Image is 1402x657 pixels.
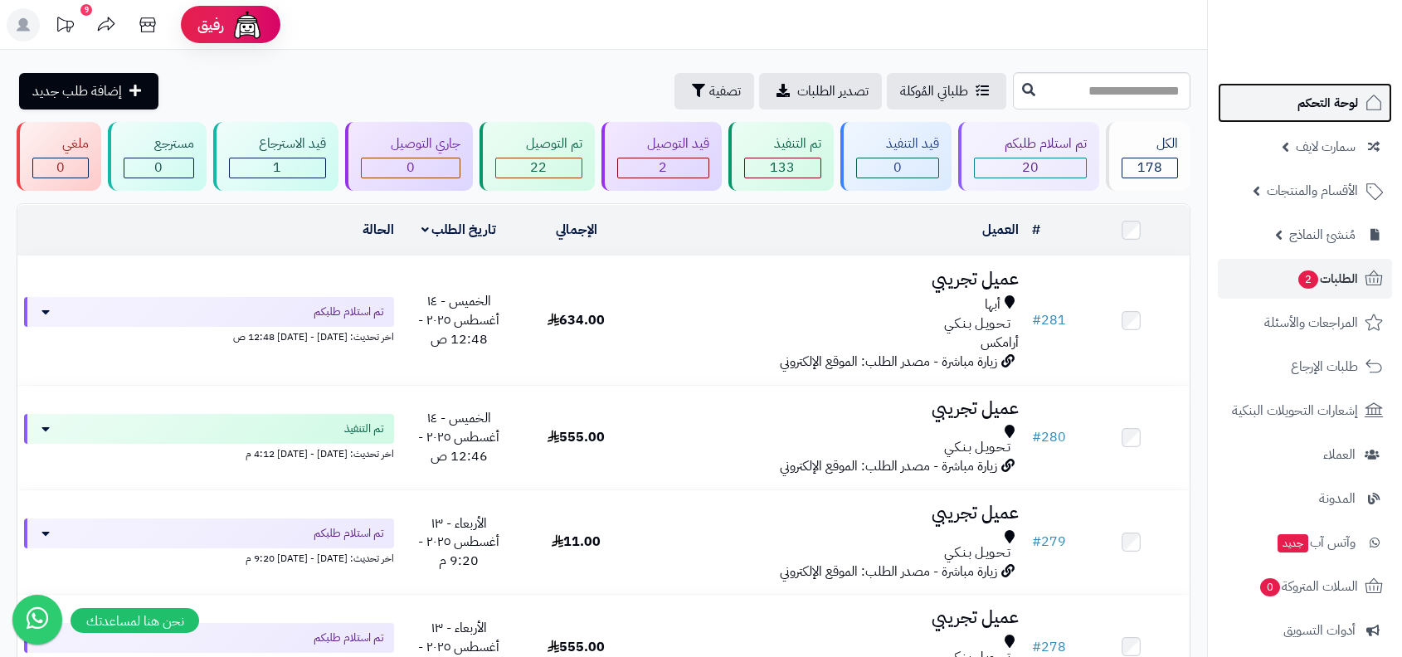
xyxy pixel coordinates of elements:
[1323,443,1356,466] span: العملاء
[1032,310,1041,330] span: #
[1032,637,1041,657] span: #
[1264,311,1358,334] span: المراجعات والأسئلة
[229,134,326,153] div: قيد الاسترجاع
[548,310,605,330] span: 634.00
[780,456,997,476] span: زيارة مباشرة - مصدر الطلب: الموقع الإلكتروني
[1276,531,1356,554] span: وآتس آب
[857,158,938,178] div: 0
[32,81,122,101] span: إضافة طلب جديد
[1218,435,1392,474] a: العملاء
[780,562,997,582] span: زيارة مباشرة - مصدر الطلب: الموقع الإلكتروني
[552,532,601,552] span: 11.00
[1296,135,1356,158] span: سمارت لايف
[33,158,88,178] div: 0
[24,444,394,461] div: اخر تحديث: [DATE] - [DATE] 4:12 م
[124,134,193,153] div: مسترجع
[1298,270,1318,289] span: 2
[1289,223,1356,246] span: مُنشئ النماذج
[363,220,394,240] a: الحالة
[495,134,582,153] div: تم التوصيل
[418,408,499,466] span: الخميس - ١٤ أغسطس ٢٠٢٥ - 12:46 ص
[314,304,384,320] span: تم استلام طلبكم
[641,399,1019,418] h3: عميل تجريبي
[1267,179,1358,202] span: الأقسام والمنتجات
[944,543,1010,562] span: تـحـويـل بـنـكـي
[598,122,725,191] a: قيد التوصيل 2
[418,291,499,349] span: الخميس - ١٤ أغسطس ٢٠٢٥ - 12:48 ص
[13,122,105,191] a: ملغي 0
[725,122,837,191] a: تم التنفيذ 133
[985,295,1000,314] span: أبها
[1032,532,1066,552] a: #279
[56,158,65,178] span: 0
[530,158,547,178] span: 22
[974,134,1086,153] div: تم استلام طلبكم
[1022,158,1039,178] span: 20
[19,73,158,109] a: إضافة طلب جديد
[1218,303,1392,343] a: المراجعات والأسئلة
[1260,578,1280,596] span: 0
[759,73,882,109] a: تصدير الطلبات
[1218,523,1392,562] a: وآتس آبجديد
[641,504,1019,523] h3: عميل تجريبي
[406,158,415,178] span: 0
[1218,567,1392,606] a: السلات المتروكة0
[24,548,394,566] div: اخر تحديث: [DATE] - [DATE] 9:20 م
[837,122,955,191] a: قيد التنفيذ 0
[1032,637,1066,657] a: #278
[1218,611,1392,650] a: أدوات التسويق
[24,327,394,344] div: اخر تحديث: [DATE] - [DATE] 12:48 ص
[797,81,869,101] span: تصدير الطلبات
[1032,220,1040,240] a: #
[1032,427,1066,447] a: #280
[981,333,1019,353] span: أرامكس
[231,8,264,41] img: ai-face.png
[210,122,342,191] a: قيد الاسترجاع 1
[1218,83,1392,123] a: لوحة التحكم
[44,8,85,46] a: تحديثات المنصة
[1032,427,1041,447] span: #
[1291,355,1358,378] span: طلبات الإرجاع
[975,158,1085,178] div: 20
[154,158,163,178] span: 0
[674,73,754,109] button: تصفية
[770,158,795,178] span: 133
[105,122,209,191] a: مسترجع 0
[80,4,92,16] div: 9
[548,637,605,657] span: 555.00
[1297,267,1358,290] span: الطلبات
[314,525,384,542] span: تم استلام طلبكم
[900,81,968,101] span: طلباتي المُوكلة
[1218,479,1392,518] a: المدونة
[944,314,1010,333] span: تـحـويـل بـنـكـي
[418,513,499,572] span: الأربعاء - ١٣ أغسطس ٢٠٢٥ - 9:20 م
[1297,91,1358,114] span: لوحة التحكم
[1278,534,1308,552] span: جديد
[944,438,1010,457] span: تـحـويـل بـنـكـي
[1283,619,1356,642] span: أدوات التسويق
[659,158,667,178] span: 2
[421,220,497,240] a: تاريخ الطلب
[1032,310,1066,330] a: #281
[342,122,476,191] a: جاري التوصيل 0
[1218,259,1392,299] a: الطلبات2
[362,158,460,178] div: 0
[887,73,1006,109] a: طلباتي المُوكلة
[476,122,597,191] a: تم التوصيل 22
[1218,347,1392,387] a: طلبات الإرجاع
[314,630,384,646] span: تم استلام طلبكم
[1289,44,1386,79] img: logo-2.png
[197,15,224,35] span: رفيق
[1122,134,1178,153] div: الكل
[618,158,708,178] div: 2
[1032,532,1041,552] span: #
[32,134,89,153] div: ملغي
[982,220,1019,240] a: العميل
[273,158,281,178] span: 1
[744,134,821,153] div: تم التنفيذ
[124,158,192,178] div: 0
[1218,391,1392,431] a: إشعارات التحويلات البنكية
[1319,487,1356,510] span: المدونة
[1232,399,1358,422] span: إشعارات التحويلات البنكية
[856,134,939,153] div: قيد التنفيذ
